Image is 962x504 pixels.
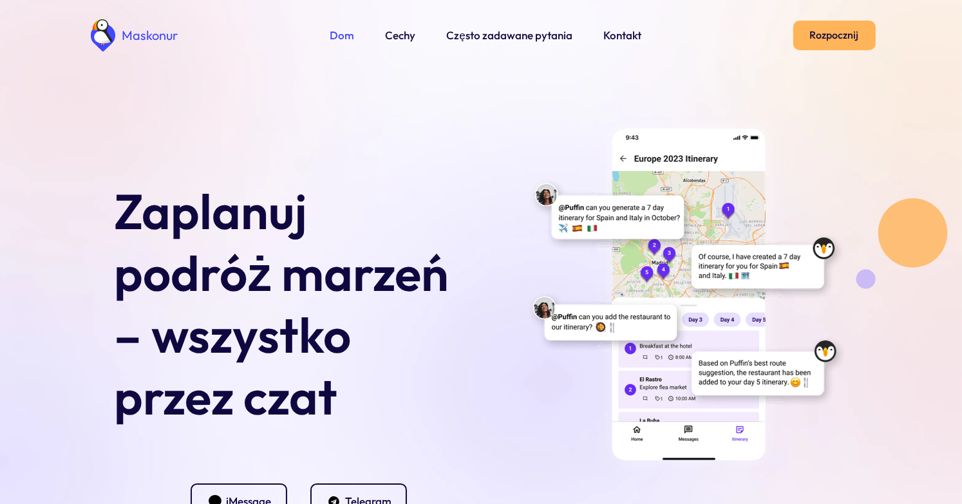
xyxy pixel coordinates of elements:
[603,27,641,44] a: Kontakt
[385,27,415,44] a: Cechy
[446,28,572,42] font: Często zadawane pytania
[122,27,178,43] font: Maskonur
[87,19,178,51] a: dom
[810,28,859,41] font: Rozpocznij
[330,27,354,44] a: Dom
[793,21,876,50] a: Rozpocznij
[385,28,415,42] font: Cechy
[114,180,449,427] font: Zaplanuj podróż marzeń – wszystko przez czat
[526,103,848,486] img: Grafika przedstawiająca aplikację mobilną Puffin: Mapa z wieloma lokalizacjami i planem podróży z...
[330,28,354,42] font: Dom
[603,28,641,42] font: Kontakt
[446,27,572,44] a: Często zadawane pytania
